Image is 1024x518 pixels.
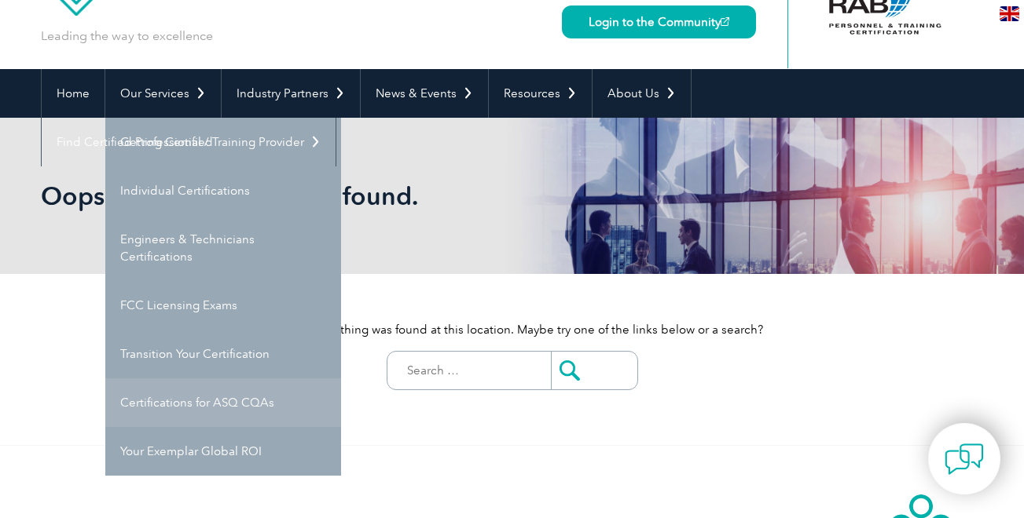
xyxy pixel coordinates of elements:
a: Login to the Community [562,5,756,38]
a: Certifications for ASQ CQAs [105,378,341,427]
a: Individual Certifications [105,166,341,215]
p: It looks like nothing was found at this location. Maybe try one of the links below or a search? [41,321,984,338]
img: open_square.png [721,17,729,26]
a: Transition Your Certification [105,330,341,378]
a: Find Certified Professional / Training Provider [42,118,336,166]
a: Home [42,69,105,118]
img: en [1000,6,1019,21]
a: FCC Licensing Exams [105,281,341,330]
input: Submit [551,352,637,389]
a: News & Events [361,69,488,118]
a: Resources [489,69,592,118]
a: Your Exemplar Global ROI [105,427,341,476]
h1: Oops! That page can't be found. [41,181,644,211]
a: Our Services [105,69,221,118]
a: Engineers & Technicians Certifications [105,215,341,281]
img: contact-chat.png [945,440,984,479]
a: Industry Partners [222,69,360,118]
p: Leading the way to excellence [41,27,213,45]
a: About Us [593,69,691,118]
